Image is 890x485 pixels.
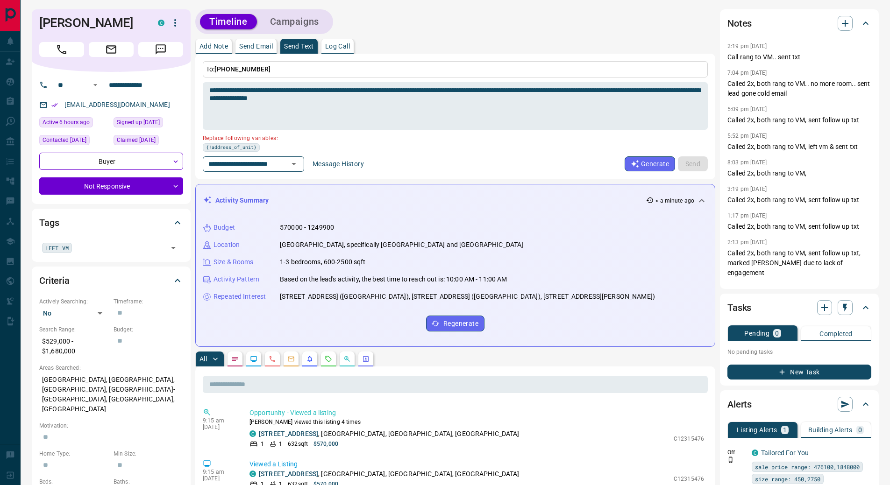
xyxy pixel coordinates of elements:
p: Called 2x, both rang to VM, sent follow up txt [727,195,871,205]
svg: Lead Browsing Activity [250,355,257,363]
div: condos.ca [752,450,758,456]
p: 1 [279,440,282,448]
p: 0 [775,330,779,337]
p: Activity Pattern [214,274,259,284]
h2: Alerts [727,397,752,412]
p: [STREET_ADDRESS] ([GEOGRAPHIC_DATA]), [STREET_ADDRESS] ([GEOGRAPHIC_DATA]), [STREET_ADDRESS][PERS... [280,292,655,302]
div: condos.ca [158,20,164,26]
h2: Tasks [727,300,751,315]
div: Tags [39,211,183,234]
p: 7:04 pm [DATE] [727,70,767,76]
p: Location [214,240,240,250]
p: [DATE] [203,475,235,482]
p: C12315476 [674,475,704,483]
div: Fri Feb 10 2023 [114,135,183,148]
p: 5:52 pm [DATE] [727,133,767,139]
p: Called 2x, both rang to VM, left vm & sent txt [727,142,871,152]
div: Thu Aug 14 2025 [39,117,109,130]
p: 3:19 pm [DATE] [727,186,767,192]
svg: Push Notification Only [727,457,734,463]
div: Notes [727,12,871,35]
span: {!address_of_unit} [206,144,256,151]
svg: Email Verified [51,102,58,108]
div: Alerts [727,393,871,415]
span: Message [138,42,183,57]
p: Motivation: [39,422,183,430]
button: Timeline [200,14,257,29]
p: Send Text [284,43,314,49]
p: 0 [858,427,862,433]
p: No pending tasks [727,345,871,359]
p: 1:17 pm [DATE] [727,212,767,219]
p: Home Type: [39,450,109,458]
button: Generate [625,156,675,171]
span: sale price range: 476100,1848000 [755,462,860,471]
p: $570,000 [313,440,338,448]
p: 2:19 pm [DATE] [727,43,767,49]
svg: Requests [325,355,332,363]
div: Criteria [39,269,183,292]
p: Replace following variables: [203,131,701,143]
button: New Task [727,365,871,380]
h2: Notes [727,16,752,31]
button: Open [90,79,101,91]
p: , [GEOGRAPHIC_DATA], [GEOGRAPHIC_DATA], [GEOGRAPHIC_DATA] [259,429,520,439]
p: Repeated Interest [214,292,266,302]
p: 9:15 am [203,469,235,475]
p: Opportunity - Viewed a listing [249,408,704,418]
p: Listing Alerts [737,427,777,433]
p: [DATE] [203,424,235,430]
svg: Notes [231,355,239,363]
h1: [PERSON_NAME] [39,15,144,30]
div: Tasks [727,296,871,319]
p: C12315476 [674,435,704,443]
div: condos.ca [249,471,256,477]
p: Off [727,448,746,457]
a: [EMAIL_ADDRESS][DOMAIN_NAME] [64,101,170,108]
p: Based on the lead's activity, the best time to reach out is: 10:00 AM - 11:00 AM [280,274,507,284]
span: [PHONE_NUMBER] [214,65,271,73]
a: [STREET_ADDRESS] [259,470,318,478]
p: Budget [214,223,235,232]
p: 8:03 pm [DATE] [727,159,767,166]
p: 2:13 pm [DATE] [727,239,767,246]
p: , [GEOGRAPHIC_DATA], [GEOGRAPHIC_DATA], [GEOGRAPHIC_DATA] [259,469,520,479]
p: Called 2x, both rang to VM, sent follow up txt, marked [PERSON_NAME] due to lack of engagement [727,248,871,278]
a: [STREET_ADDRESS] [259,430,318,437]
span: Claimed [DATE] [117,135,156,145]
p: Add Note [199,43,228,49]
p: Building Alerts [808,427,853,433]
p: [GEOGRAPHIC_DATA], [GEOGRAPHIC_DATA], [GEOGRAPHIC_DATA], [GEOGRAPHIC_DATA]-[GEOGRAPHIC_DATA], [GE... [39,372,183,417]
div: Buyer [39,153,183,170]
p: 1 [783,427,787,433]
span: LEFT VM [45,243,69,253]
p: Completed [819,330,853,337]
p: Timeframe: [114,297,183,306]
h2: Criteria [39,273,70,288]
p: 9:15 am [203,417,235,424]
button: Campaigns [261,14,328,29]
p: Called 2x, both rang to VM, sent follow up txt [727,222,871,232]
svg: Listing Alerts [306,355,313,363]
p: [PERSON_NAME] viewed this listing 4 times [249,418,704,426]
p: 1-3 bedrooms, 600-2500 sqft [280,257,366,267]
button: Regenerate [426,316,484,331]
p: Viewed a Listing [249,459,704,469]
p: 5:09 pm [DATE] [727,106,767,112]
p: Budget: [114,325,183,334]
span: Email [89,42,134,57]
svg: Agent Actions [362,355,370,363]
button: Message History [307,156,370,171]
p: 1 [261,440,264,448]
div: Activity Summary< a minute ago [203,192,707,209]
p: Actively Searching: [39,297,109,306]
span: Active 6 hours ago [43,118,90,127]
h2: Tags [39,215,59,230]
svg: Calls [269,355,276,363]
span: size range: 450,2750 [755,474,820,484]
p: 570000 - 1249900 [280,223,334,232]
svg: Emails [287,355,295,363]
span: Call [39,42,84,57]
div: Tue Jul 22 2025 [39,135,109,148]
p: 632 sqft [288,440,308,448]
